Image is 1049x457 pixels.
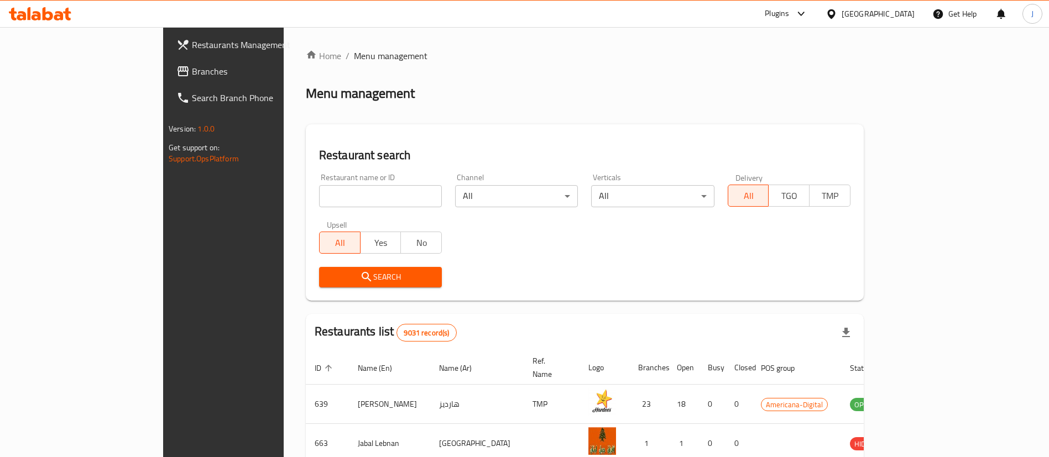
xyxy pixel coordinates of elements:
[319,232,361,254] button: All
[850,438,883,450] span: HIDDEN
[349,385,430,424] td: [PERSON_NAME]
[668,385,699,424] td: 18
[761,361,809,375] span: POS group
[629,351,668,385] th: Branches
[327,220,347,228] label: Upsell
[319,185,442,207] input: Search for restaurant name or ID..
[306,49,864,62] nav: breadcrumb
[850,398,877,411] div: OPEN
[728,185,769,207] button: All
[668,351,699,385] th: Open
[809,185,850,207] button: TMP
[192,91,330,104] span: Search Branch Phone
[699,351,726,385] th: Busy
[169,140,220,155] span: Get support on:
[765,7,789,20] div: Plugins
[524,385,580,424] td: TMP
[400,232,442,254] button: No
[168,31,338,58] a: Restaurants Management
[346,49,349,62] li: /
[814,188,846,204] span: TMP
[328,270,433,284] span: Search
[842,8,915,20] div: [GEOGRAPHIC_DATA]
[324,235,356,251] span: All
[197,122,215,136] span: 1.0.0
[1031,8,1034,20] span: J
[430,385,524,424] td: هارديز
[726,351,752,385] th: Closed
[733,188,765,204] span: All
[405,235,437,251] span: No
[629,385,668,424] td: 23
[192,65,330,78] span: Branches
[315,361,336,375] span: ID
[169,151,239,166] a: Support.OpsPlatform
[588,427,616,455] img: Jabal Lebnan
[850,437,883,450] div: HIDDEN
[315,323,457,342] h2: Restaurants list
[735,174,763,181] label: Delivery
[588,388,616,416] img: Hardee's
[850,361,886,375] span: Status
[833,319,859,346] div: Export file
[761,398,827,411] span: Americana-Digital
[768,185,810,207] button: TGO
[168,85,338,111] a: Search Branch Phone
[850,398,877,411] span: OPEN
[533,354,566,381] span: Ref. Name
[168,58,338,85] a: Branches
[319,147,850,164] h2: Restaurant search
[455,185,578,207] div: All
[306,85,415,102] h2: Menu management
[699,385,726,424] td: 0
[365,235,397,251] span: Yes
[354,49,427,62] span: Menu management
[439,361,486,375] span: Name (Ar)
[591,185,714,207] div: All
[726,385,752,424] td: 0
[397,328,456,338] span: 9031 record(s)
[360,232,401,254] button: Yes
[192,38,330,51] span: Restaurants Management
[319,267,442,287] button: Search
[773,188,805,204] span: TGO
[169,122,196,136] span: Version:
[580,351,629,385] th: Logo
[396,324,456,342] div: Total records count
[358,361,406,375] span: Name (En)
